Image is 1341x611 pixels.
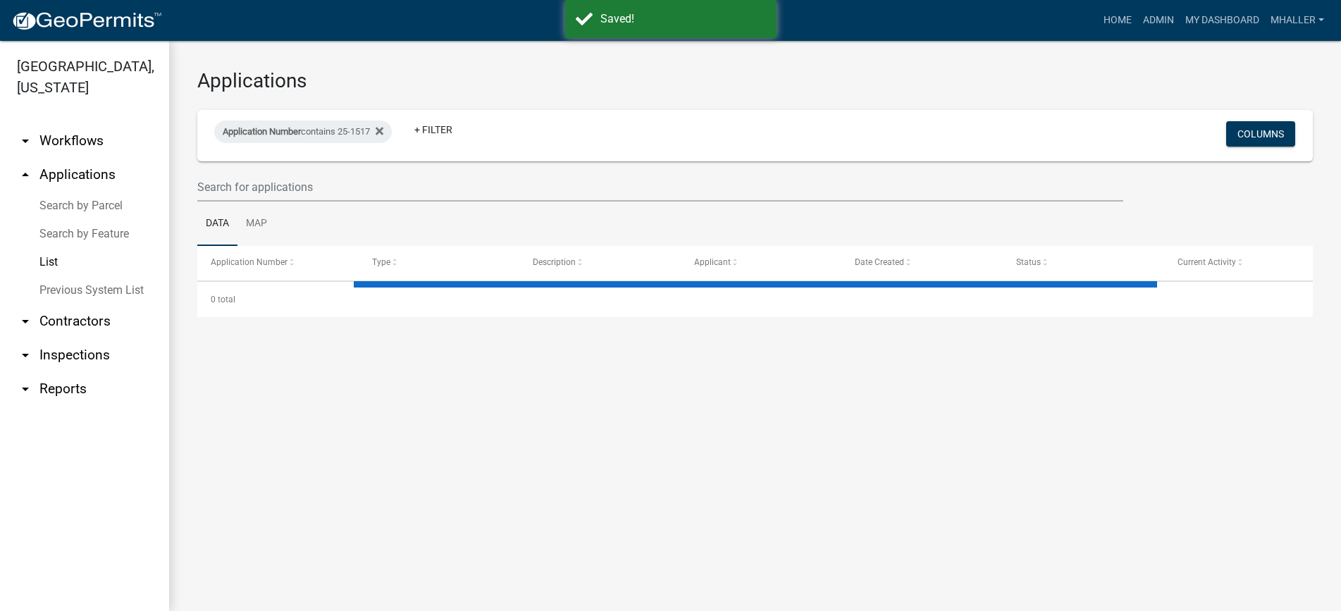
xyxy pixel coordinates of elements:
div: Saved! [600,11,766,27]
span: Type [372,257,390,267]
a: Map [237,202,276,247]
a: Home [1098,7,1137,34]
i: arrow_drop_down [17,313,34,330]
div: 0 total [197,282,1313,317]
i: arrow_drop_down [17,381,34,397]
span: Description [533,257,576,267]
div: contains 25-1517 [214,121,392,143]
span: Application Number [211,257,288,267]
a: My Dashboard [1180,7,1265,34]
datatable-header-cell: Current Activity [1163,246,1325,280]
span: Date Created [855,257,904,267]
h3: Applications [197,69,1313,93]
span: Applicant [694,257,731,267]
i: arrow_drop_up [17,166,34,183]
a: + Filter [403,117,464,142]
i: arrow_drop_down [17,347,34,364]
datatable-header-cell: Application Number [197,246,359,280]
datatable-header-cell: Description [519,246,681,280]
datatable-header-cell: Status [1003,246,1164,280]
input: Search for applications [197,173,1123,202]
span: Application Number [223,126,301,137]
a: mhaller [1265,7,1330,34]
datatable-header-cell: Date Created [841,246,1003,280]
span: Status [1016,257,1041,267]
a: Data [197,202,237,247]
a: Admin [1137,7,1180,34]
span: Current Activity [1178,257,1236,267]
datatable-header-cell: Type [359,246,520,280]
i: arrow_drop_down [17,132,34,149]
datatable-header-cell: Applicant [681,246,842,280]
button: Columns [1226,121,1295,147]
